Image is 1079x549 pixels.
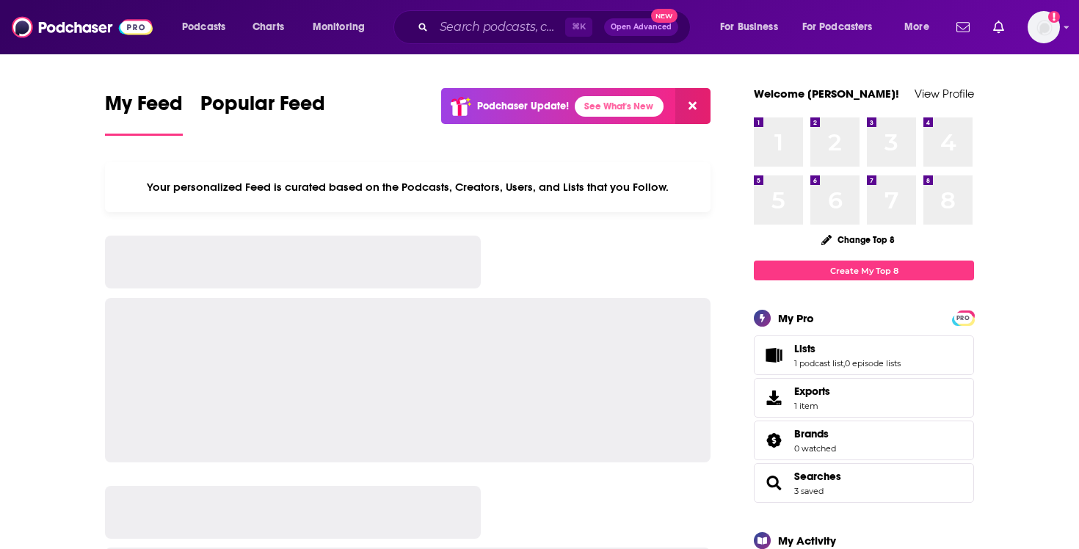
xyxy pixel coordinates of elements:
a: Create My Top 8 [754,261,974,280]
span: Popular Feed [200,91,325,125]
span: Exports [794,385,830,398]
span: New [651,9,677,23]
a: Exports [754,378,974,418]
a: Charts [243,15,293,39]
button: open menu [172,15,244,39]
a: Welcome [PERSON_NAME]! [754,87,899,101]
a: Popular Feed [200,91,325,136]
span: Open Advanced [611,23,672,31]
button: Open AdvancedNew [604,18,678,36]
span: More [904,17,929,37]
button: Show profile menu [1028,11,1060,43]
a: Lists [759,345,788,366]
span: For Business [720,17,778,37]
input: Search podcasts, credits, & more... [434,15,565,39]
a: 3 saved [794,486,824,496]
a: Brands [759,430,788,451]
span: Brands [794,427,829,440]
a: Searches [794,470,841,483]
button: Change Top 8 [813,230,904,249]
span: Searches [754,463,974,503]
span: Podcasts [182,17,225,37]
div: Search podcasts, credits, & more... [407,10,705,44]
a: Lists [794,342,901,355]
p: Podchaser Update! [477,100,569,112]
img: User Profile [1028,11,1060,43]
a: 1 podcast list [794,358,843,368]
span: Charts [253,17,284,37]
img: Podchaser - Follow, Share and Rate Podcasts [12,13,153,41]
div: Your personalized Feed is curated based on the Podcasts, Creators, Users, and Lists that you Follow. [105,162,711,212]
div: My Activity [778,534,836,548]
span: Exports [759,388,788,408]
a: See What's New [575,96,664,117]
span: Lists [754,335,974,375]
button: open menu [894,15,948,39]
span: Brands [754,421,974,460]
a: 0 episode lists [845,358,901,368]
span: PRO [954,313,972,324]
div: My Pro [778,311,814,325]
a: Show notifications dropdown [951,15,976,40]
a: View Profile [915,87,974,101]
a: My Feed [105,91,183,136]
a: Searches [759,473,788,493]
span: For Podcasters [802,17,873,37]
a: Brands [794,427,836,440]
span: Lists [794,342,815,355]
span: Monitoring [313,17,365,37]
a: Show notifications dropdown [987,15,1010,40]
span: 1 item [794,401,830,411]
span: , [843,358,845,368]
button: open menu [710,15,796,39]
a: 0 watched [794,443,836,454]
span: ⌘ K [565,18,592,37]
span: Logged in as melrosepr [1028,11,1060,43]
svg: Add a profile image [1048,11,1060,23]
button: open menu [302,15,384,39]
button: open menu [793,15,894,39]
span: My Feed [105,91,183,125]
a: PRO [954,312,972,323]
